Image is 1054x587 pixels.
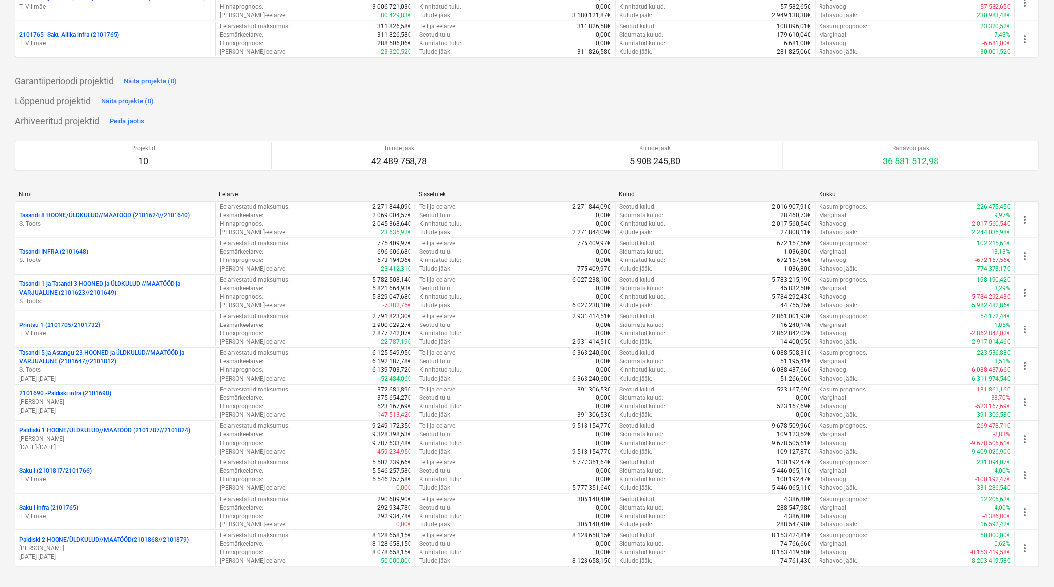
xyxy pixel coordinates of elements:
p: [PERSON_NAME]-eelarve : [220,228,287,237]
p: 311 826,58€ [578,48,611,56]
p: 2 900 029,27€ [372,321,411,329]
span: more_vert [1019,324,1031,335]
p: Rahavoo jääk [883,144,939,153]
p: Saku I (2101817/2101766) [19,467,92,475]
p: Hinnaprognoos : [220,329,263,338]
p: 774 373,17€ [977,265,1011,273]
p: Eelarvestatud maksumus : [220,312,290,321]
p: Eesmärkeelarve : [220,321,263,329]
p: Hinnaprognoos : [220,293,263,301]
p: 0,00€ [596,39,611,48]
p: Kinnitatud tulu : [419,293,461,301]
p: 2 045 368,64€ [372,220,411,228]
p: Rahavoo jääk : [820,228,858,237]
p: 179 610,04€ [777,31,811,39]
p: Kinnitatud tulu : [419,402,461,411]
p: 2 862 842,02€ [772,329,811,338]
p: -6 088 437,66€ [971,366,1011,374]
p: Eelarvestatud maksumus : [220,203,290,211]
p: Kinnitatud kulud : [620,3,666,11]
p: 3 006 721,03€ [372,3,411,11]
p: 311 826,58€ [578,22,611,31]
span: more_vert [1019,250,1031,262]
p: 57 582,65€ [781,3,811,11]
p: Kinnitatud tulu : [419,366,461,374]
p: Seotud tulu : [419,248,452,256]
p: Arhiveeritud projektid [15,115,99,127]
p: 2 271 844,09€ [573,228,611,237]
p: -2 017 560,54€ [971,220,1011,228]
p: Sidumata kulud : [620,357,664,366]
p: Tellija eelarve : [419,239,457,248]
p: Kinnitatud tulu : [419,3,461,11]
p: 6 088 437,66€ [772,366,811,374]
span: more_vert [1019,33,1031,45]
div: Peida jaotis [110,116,144,127]
p: Hinnaprognoos : [220,402,263,411]
p: [PERSON_NAME]-eelarve : [220,338,287,346]
p: Kulude jääk [630,144,681,153]
p: Eesmärkeelarve : [220,284,263,293]
p: T. Villmäe [19,39,211,48]
p: Kulude jääk : [620,338,653,346]
p: 288 506,06€ [377,39,411,48]
p: 2 244 035,98€ [972,228,1011,237]
p: [DATE] - [DATE] [19,375,211,383]
div: Paldiski 1 HOONE/ÜLDKULUD//MAATÖÖD (2101787//2101824)[PERSON_NAME][DATE]-[DATE] [19,426,211,452]
div: Näita projekte (0) [101,96,154,107]
p: Eesmärkeelarve : [220,357,263,366]
p: Paldiski 2 HOONE/ÜLDKULUD//MAATÖÖD(2101868//2101879) [19,536,189,544]
p: 6 125 549,95€ [372,349,411,357]
p: Seotud kulud : [620,276,656,284]
p: Tulude jääk : [419,11,452,20]
p: [PERSON_NAME] [19,544,211,553]
p: Kinnitatud tulu : [419,39,461,48]
p: 2 877 242,07€ [372,329,411,338]
p: Eesmärkeelarve : [220,248,263,256]
p: 3 180 121,87€ [573,11,611,20]
span: more_vert [1019,214,1031,226]
p: 108 896,01€ [777,22,811,31]
button: Näita projekte (0) [121,73,179,89]
p: Tasandi 5 ja Astangu 23 HOONED ja ÜLDKULUD//MAATÖÖD ja VARJUALUNE (2101647//2101812) [19,349,211,366]
p: T. Villmäe [19,475,211,484]
span: more_vert [1019,360,1031,372]
p: 672 157,56€ [777,256,811,264]
p: 6 311 974,54€ [972,375,1011,383]
p: 3,29% [995,284,1011,293]
p: 2101765 - Saku Allika infra (2101765) [19,31,119,39]
p: Tulude jääk : [419,265,452,273]
p: 6 139 703,72€ [372,366,411,374]
div: 2101690 -Paldiski infra (2101690)[PERSON_NAME][DATE]-[DATE] [19,390,211,415]
p: 6 027 238,10€ [573,301,611,310]
p: Eesmärkeelarve : [220,31,263,39]
p: Kasumiprognoos : [820,386,868,394]
p: 0,00€ [596,31,611,39]
p: 0,00€ [596,248,611,256]
span: more_vert [1019,287,1031,299]
p: Kinnitatud kulud : [620,293,666,301]
p: Sidumata kulud : [620,31,664,39]
p: 27 808,11€ [781,228,811,237]
p: Tasandi INFRA (2101648) [19,248,88,256]
p: 0,00€ [596,394,611,402]
p: 23 635,92€ [381,228,411,237]
p: S. Toots [19,366,211,374]
p: 5 784 292,43€ [772,293,811,301]
p: 5 783 215,19€ [772,276,811,284]
p: -6 681,00€ [983,39,1011,48]
p: Seotud kulud : [620,386,656,394]
p: Seotud tulu : [419,394,452,402]
p: Tulude jääk : [419,301,452,310]
p: Marginaal : [820,321,848,329]
p: 2101690 - Paldiski infra (2101690) [19,390,111,398]
p: Tulude jääk [372,144,427,153]
span: more_vert [1019,506,1031,518]
p: Seotud tulu : [419,321,452,329]
p: Seotud tulu : [419,357,452,366]
div: Eelarve [219,191,411,197]
p: 0,00€ [596,211,611,220]
p: 0,00€ [596,321,611,329]
p: Rahavoo jääk : [820,265,858,273]
div: Kokku [819,191,1011,197]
